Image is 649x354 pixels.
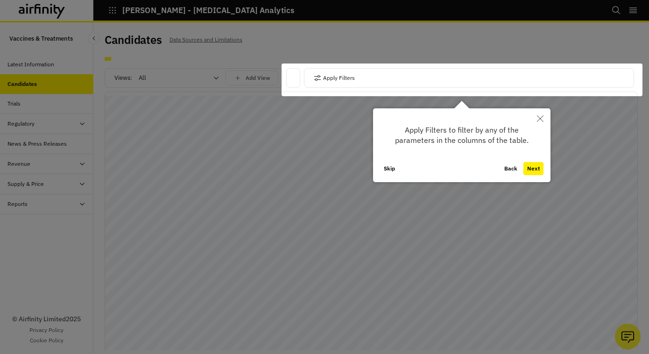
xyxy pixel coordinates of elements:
button: Skip [380,162,399,175]
button: Close [530,108,550,129]
button: Next [523,162,543,175]
button: Back [501,162,521,175]
div: Apply Filters to filter by any of the parameters in the columns of the table. [373,108,550,182]
div: Apply Filters to filter by any of the parameters in the columns of the table. [380,115,543,155]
